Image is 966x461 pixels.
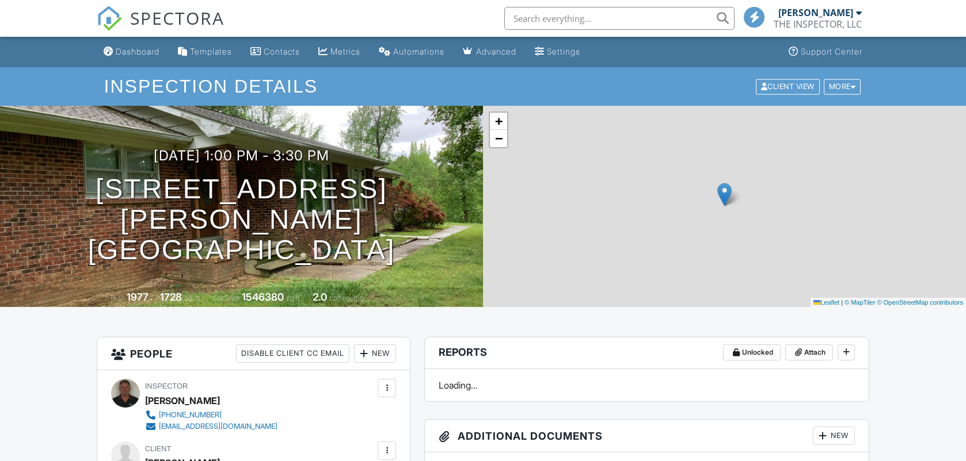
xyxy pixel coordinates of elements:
[330,47,360,56] div: Metrics
[841,299,843,306] span: |
[104,76,862,97] h1: Inspection Details
[425,420,869,452] h3: Additional Documents
[97,6,122,31] img: The Best Home Inspection Software - Spectora
[116,47,159,56] div: Dashboard
[145,421,277,432] a: [EMAIL_ADDRESS][DOMAIN_NAME]
[242,291,284,303] div: 1546380
[458,41,521,63] a: Advanced
[495,114,503,128] span: +
[145,409,277,421] a: [PHONE_NUMBER]
[845,299,876,306] a: © MapTiler
[824,79,861,94] div: More
[756,79,820,94] div: Client View
[145,444,171,453] span: Client
[813,427,855,445] div: New
[159,410,222,420] div: [PHONE_NUMBER]
[173,41,237,63] a: Templates
[313,291,327,303] div: 2.0
[97,337,410,370] h3: People
[160,291,182,303] div: 1728
[778,7,853,18] div: [PERSON_NAME]
[354,344,396,363] div: New
[784,41,867,63] a: Support Center
[374,41,449,63] a: Automations (Basic)
[213,294,239,302] span: Lot Size
[159,422,277,431] div: [EMAIL_ADDRESS][DOMAIN_NAME]
[755,82,823,90] a: Client View
[154,148,329,163] h3: [DATE] 1:00 pm - 3:30 pm
[717,183,732,206] img: Marker
[393,47,444,56] div: Automations
[246,41,305,63] a: Contacts
[801,47,862,56] div: Support Center
[877,299,963,306] a: © OpenStreetMap contributors
[99,41,164,63] a: Dashboard
[184,294,201,302] span: sq. ft.
[286,294,301,302] span: sq.ft.
[476,47,516,56] div: Advanced
[530,41,585,63] a: Settings
[190,47,232,56] div: Templates
[111,294,124,302] span: Built
[813,299,839,306] a: Leaflet
[145,382,187,390] span: Inspector
[127,291,149,303] div: 1977
[264,47,300,56] div: Contacts
[490,130,507,147] a: Zoom out
[490,113,507,130] a: Zoom in
[495,131,503,145] span: −
[145,392,220,409] div: [PERSON_NAME]
[97,16,225,40] a: SPECTORA
[329,294,363,302] span: bathrooms
[547,47,580,56] div: Settings
[504,7,735,30] input: Search everything...
[314,41,365,63] a: Metrics
[18,174,465,265] h1: [STREET_ADDRESS][PERSON_NAME] [GEOGRAPHIC_DATA]
[774,18,862,30] div: THE INSPECTOR, LLC
[236,344,349,363] div: Disable Client CC Email
[130,6,225,30] span: SPECTORA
